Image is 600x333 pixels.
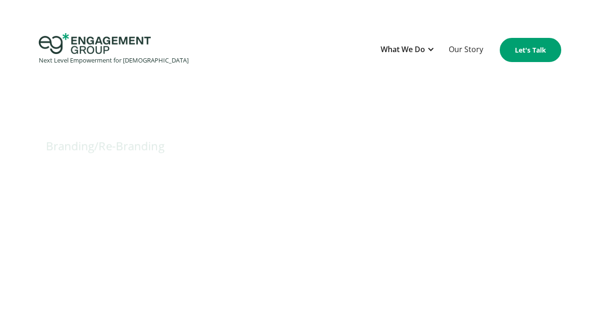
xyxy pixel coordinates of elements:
div: What We Do [376,38,439,62]
div: Next Level Empowerment for [DEMOGRAPHIC_DATA] [39,54,189,67]
a: home [39,33,189,67]
a: Let's Talk [500,38,561,62]
img: Engagement Group Logo Icon [39,33,151,54]
a: Our Story [444,38,488,62]
div: What We Do [381,43,425,56]
h1: Branding/Re-Branding [46,135,568,156]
